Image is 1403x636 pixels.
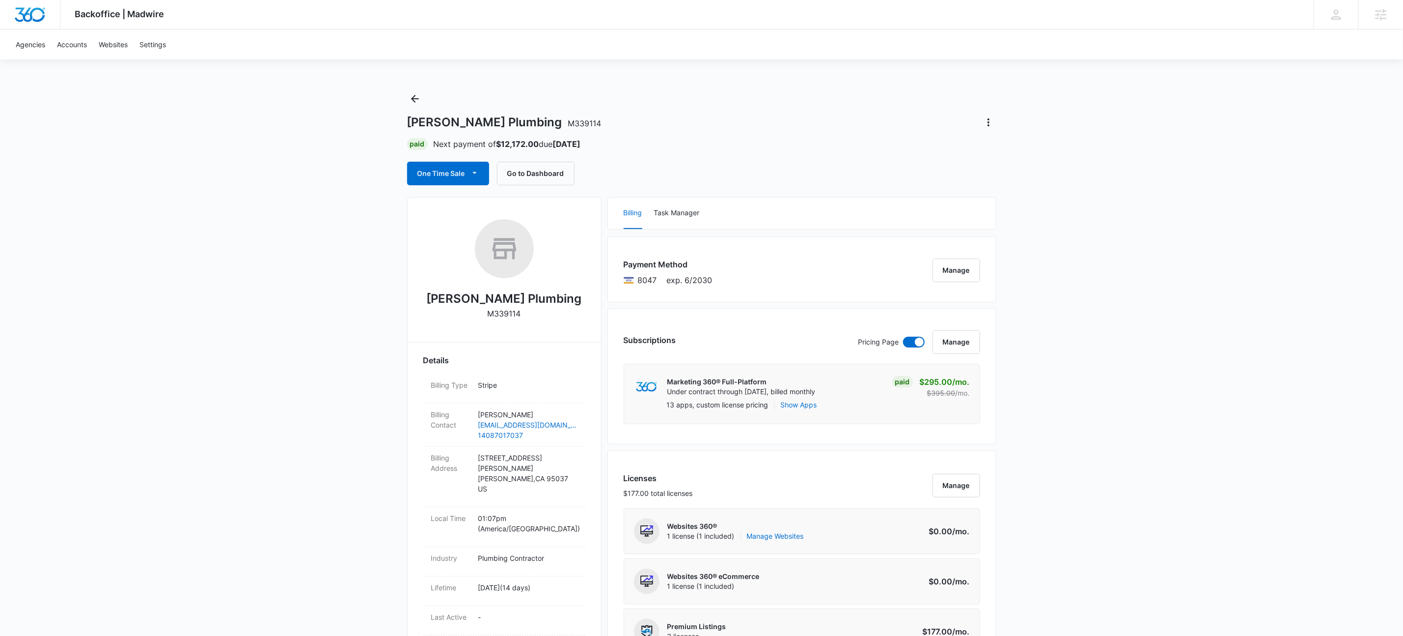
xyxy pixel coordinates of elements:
dt: Last Active [431,612,470,622]
button: Billing [624,198,642,229]
button: Manage [933,259,980,282]
dt: Billing Type [431,380,470,390]
p: M339114 [488,308,521,319]
button: Task Manager [654,198,700,229]
p: $295.00 [920,376,970,388]
h3: Subscriptions [624,334,676,346]
span: Visa ending with [638,274,657,286]
span: M339114 [568,118,602,128]
button: Show Apps [781,400,817,410]
strong: [DATE] [553,139,581,149]
span: 1 license (1 included) [667,581,760,591]
p: [DATE] ( 14 days ) [478,582,578,593]
dt: Billing Contact [431,409,470,430]
dt: Billing Address [431,453,470,473]
button: One Time Sale [407,162,489,185]
div: Paid [892,376,913,388]
div: Billing Address[STREET_ADDRESS][PERSON_NAME] [PERSON_NAME],CA 95037US [423,447,585,507]
a: Settings [134,29,172,59]
span: Details [423,354,449,366]
span: Backoffice | Madwire [75,9,165,19]
h2: [PERSON_NAME] Plumbing [427,290,582,308]
p: [PERSON_NAME] [478,409,578,420]
p: 13 apps, custom license pricing [667,400,769,410]
button: Manage [933,330,980,354]
a: [EMAIL_ADDRESS][DOMAIN_NAME] [478,420,578,430]
p: Under contract through [DATE], billed monthly [667,387,816,397]
dt: Local Time [431,513,470,523]
span: 1 license (1 included) [667,531,804,541]
div: Paid [407,138,428,150]
div: Billing Contact[PERSON_NAME][EMAIL_ADDRESS][DOMAIN_NAME]14087017037 [423,404,585,447]
div: Lifetime[DATE](14 days) [423,577,585,606]
a: Websites [93,29,134,59]
button: Go to Dashboard [497,162,575,185]
h1: [PERSON_NAME] Plumbing [407,115,602,130]
a: Manage Websites [747,531,804,541]
p: $0.00 [924,525,970,537]
p: $0.00 [924,576,970,587]
dt: Lifetime [431,582,470,593]
p: - [478,612,578,622]
dt: Industry [431,553,470,563]
a: 14087017037 [478,430,578,440]
p: [STREET_ADDRESS] [PERSON_NAME] [PERSON_NAME] , CA 95037 US [478,453,578,494]
p: Websites 360® [667,521,804,531]
a: Accounts [51,29,93,59]
span: /mo. [953,577,970,586]
p: 01:07pm ( America/[GEOGRAPHIC_DATA] ) [478,513,578,534]
p: Stripe [478,380,578,390]
strong: $12,172.00 [496,139,539,149]
s: $395.00 [927,389,956,397]
h3: Licenses [624,472,693,484]
div: Local Time01:07pm (America/[GEOGRAPHIC_DATA]) [423,507,585,547]
p: $177.00 total licenses [624,488,693,498]
div: Last Active- [423,606,585,636]
span: exp. 6/2030 [667,274,713,286]
button: Manage [933,474,980,497]
button: Back [407,91,423,107]
p: Pricing Page [858,337,899,347]
p: Premium Listings [667,622,726,632]
button: Actions [981,115,996,130]
span: /mo. [956,389,970,397]
p: Marketing 360® Full-Platform [667,377,816,387]
span: /mo. [953,377,970,387]
div: IndustryPlumbing Contractor [423,547,585,577]
div: Billing TypeStripe [423,374,585,404]
p: Websites 360® eCommerce [667,572,760,581]
a: Agencies [10,29,51,59]
img: marketing360Logo [636,382,657,392]
p: Next payment of due [434,138,581,150]
h3: Payment Method [624,259,713,270]
span: /mo. [953,526,970,536]
p: Plumbing Contractor [478,553,578,563]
